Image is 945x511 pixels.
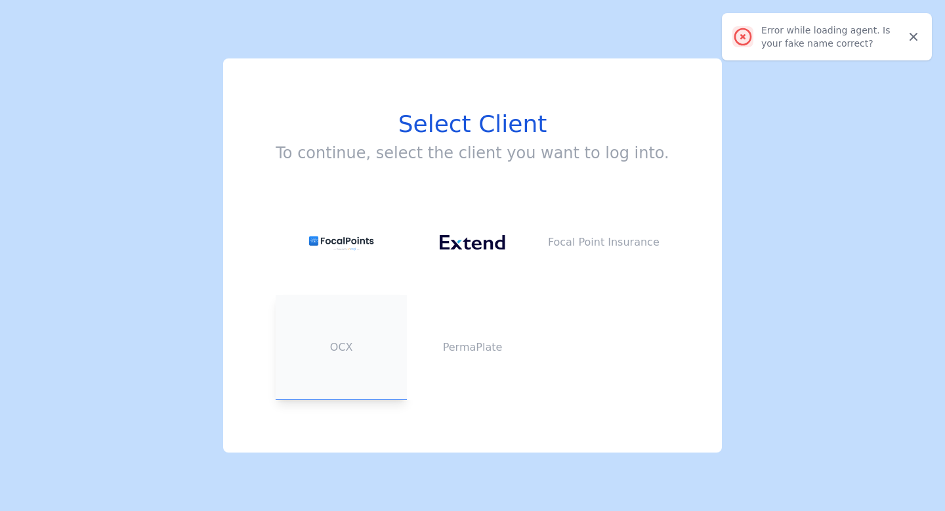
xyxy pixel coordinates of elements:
[276,340,407,355] p: OCX
[538,190,669,295] button: Focal Point Insurance
[276,295,407,400] button: OCX
[276,143,669,164] h3: To continue, select the client you want to log into.
[407,340,538,355] p: PermaPlate
[538,234,669,250] p: Focal Point Insurance
[407,295,538,400] button: PermaPlate
[903,26,924,47] button: Close
[761,24,903,50] div: Error while loading agent. Is your fake name correct?
[276,111,669,137] h1: Select Client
